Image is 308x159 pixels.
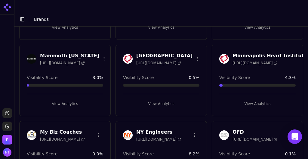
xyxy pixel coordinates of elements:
[40,52,99,59] h3: Mammoth [US_STATE]
[34,16,49,22] nav: breadcrumb
[219,75,250,81] span: Visibility Score
[123,99,199,109] button: View Analytics
[219,54,229,64] img: Minneapolis Heart Institute Foundation
[27,151,57,157] span: Visibility Score
[233,61,277,65] span: [URL][DOMAIN_NAME]
[2,135,12,145] img: Perrill
[233,137,277,142] span: [URL][DOMAIN_NAME]
[40,61,85,65] span: [URL][DOMAIN_NAME]
[233,129,277,136] h3: OFD
[123,130,133,140] img: NY Engineers
[34,17,49,22] span: Brands
[189,151,199,157] span: 8.2 %
[219,99,296,109] button: View Analytics
[136,61,181,65] span: [URL][DOMAIN_NAME]
[27,130,36,140] img: My Biz Coaches
[123,54,133,64] img: Minneapolis Heart Institute
[219,23,296,32] button: View Analytics
[123,23,199,32] button: View Analytics
[136,129,181,136] h3: NY Engineers
[3,148,11,157] img: Nate Tower
[40,137,85,142] span: [URL][DOMAIN_NAME]
[288,129,302,144] div: Open Intercom Messenger
[92,151,103,157] span: 0.0 %
[27,23,103,32] button: View Analytics
[27,54,36,64] img: Mammoth New York
[40,129,85,136] h3: My Biz Coaches
[3,148,11,157] button: Open user button
[285,151,296,157] span: 0.1 %
[27,99,103,109] button: View Analytics
[123,151,154,157] span: Visibility Score
[189,75,199,81] span: 0.5 %
[27,75,57,81] span: Visibility Score
[2,135,12,145] button: Open organization switcher
[136,137,181,142] span: [URL][DOMAIN_NAME]
[92,75,103,81] span: 3.0 %
[285,75,296,81] span: 4.3 %
[136,52,192,59] h3: [GEOGRAPHIC_DATA]
[219,151,250,157] span: Visibility Score
[123,75,154,81] span: Visibility Score
[219,130,229,140] img: OFD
